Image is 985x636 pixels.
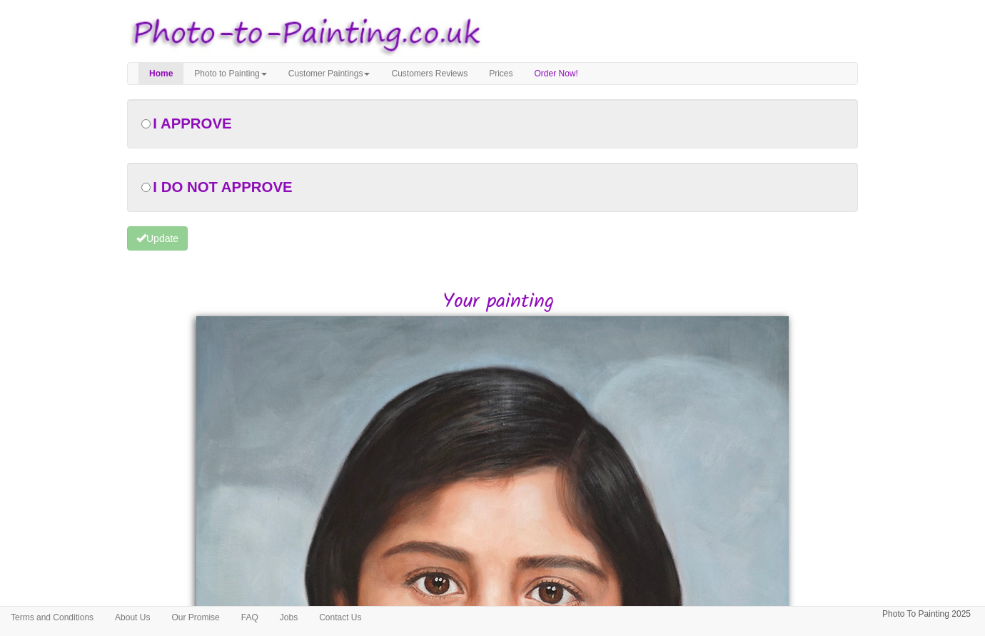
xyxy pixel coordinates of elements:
[308,607,372,628] a: Contact Us
[380,63,478,84] a: Customers Reviews
[478,63,523,84] a: Prices
[120,7,485,62] img: Photo to Painting
[138,63,183,84] a: Home
[524,63,589,84] a: Order Now!
[161,607,230,628] a: Our Promise
[153,116,231,131] span: I APPROVE
[269,607,308,628] a: Jobs
[153,179,292,195] span: I DO NOT APPROVE
[104,607,161,628] a: About Us
[278,63,381,84] a: Customer Paintings
[882,607,971,622] p: Photo To Painting 2025
[138,291,858,313] h2: Your painting
[231,607,269,628] a: FAQ
[183,63,277,84] a: Photo to Painting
